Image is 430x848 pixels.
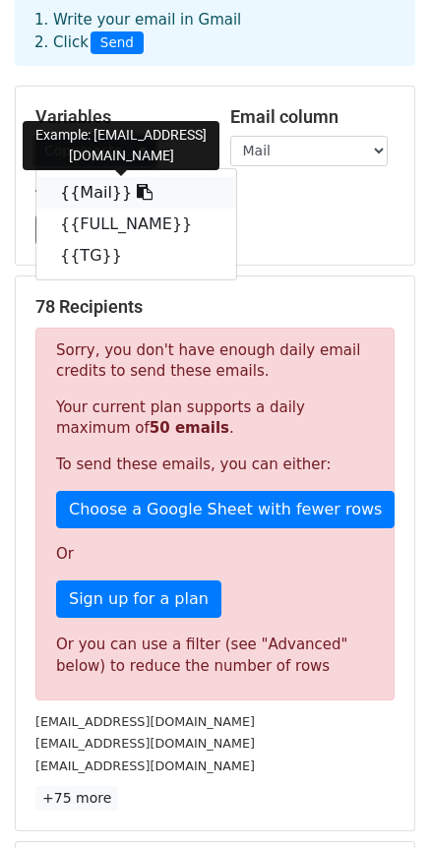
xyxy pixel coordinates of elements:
div: Tiện ích trò chuyện [332,754,430,848]
div: 1. Write your email in Gmail 2. Click [20,9,410,54]
span: Send [91,31,144,55]
div: Or you can use a filter (see "Advanced" below) to reduce the number of rows [56,634,374,678]
small: [EMAIL_ADDRESS][DOMAIN_NAME] [35,714,255,729]
a: Choose a Google Sheet with fewer rows [56,491,395,528]
div: Example: [EMAIL_ADDRESS][DOMAIN_NAME] [23,121,219,170]
a: +75 more [35,786,118,811]
small: [EMAIL_ADDRESS][DOMAIN_NAME] [35,736,255,751]
iframe: Chat Widget [332,754,430,848]
a: {{TG}} [36,240,236,272]
p: To send these emails, you can either: [56,454,374,475]
h5: Variables [35,106,201,128]
strong: 50 emails [150,419,229,437]
a: Sign up for a plan [56,580,221,618]
h5: 78 Recipients [35,296,395,318]
p: Your current plan supports a daily maximum of . [56,397,374,439]
a: {{Mail}} [36,177,236,209]
p: Sorry, you don't have enough daily email credits to send these emails. [56,340,374,382]
h5: Email column [230,106,396,128]
a: {{FULL_NAME}} [36,209,236,240]
small: [EMAIL_ADDRESS][DOMAIN_NAME] [35,758,255,773]
p: Or [56,544,374,565]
